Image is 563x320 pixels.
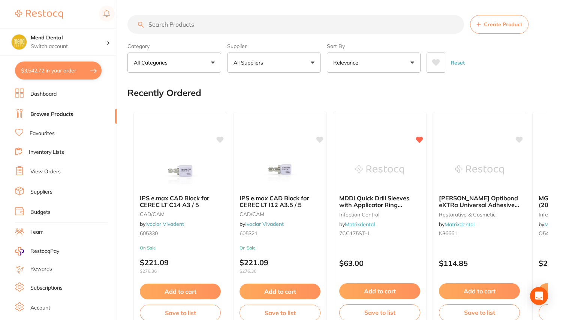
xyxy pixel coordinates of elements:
[30,304,50,312] a: Account
[240,211,320,217] small: CAD/CAM
[339,230,420,236] small: 7CC175ST-1
[127,15,464,34] input: Search Products
[530,287,548,305] div: Open Intercom Messenger
[15,62,102,80] button: $3,542.72 in your order
[30,209,51,216] a: Budgets
[439,259,520,267] p: $114.85
[127,53,221,73] button: All Categories
[156,151,205,189] img: IPS e.max CAD Block for CEREC LT C14 A3 / 5
[127,88,201,98] h2: Recently Ordered
[240,221,284,227] span: by
[439,195,520,209] b: Kerr Optibond eXTRa Universal Adhesive Refill Bottle 5ml
[15,6,63,23] a: Restocq Logo
[15,247,59,255] a: RestocqPay
[240,258,320,274] p: $221.09
[234,59,266,66] p: All Suppliers
[240,245,320,251] small: On Sale
[29,149,64,156] a: Inventory Lists
[240,284,320,299] button: Add to cart
[127,43,221,50] label: Category
[140,258,221,274] p: $221.09
[240,269,320,274] span: $276.36
[455,151,504,189] img: Kerr Optibond eXTRa Universal Adhesive Refill Bottle 5ml
[30,228,43,236] a: Team
[30,265,52,273] a: Rewards
[140,221,184,227] span: by
[439,230,520,236] small: K36661
[140,211,221,217] small: CAD/CAM
[484,21,522,27] span: Create Product
[30,284,63,292] a: Subscriptions
[31,34,106,42] h4: Mend Dental
[256,151,304,189] img: IPS e.max CAD Block for CEREC LT I12 A3.5 / 5
[12,35,27,50] img: Mend Dental
[345,221,375,228] a: Matrixdental
[140,284,221,299] button: Add to cart
[439,212,520,218] small: restorative & cosmetic
[31,43,106,50] p: Switch account
[227,53,321,73] button: All Suppliers
[327,43,421,50] label: Sort By
[448,53,467,73] button: Reset
[339,221,375,228] span: by
[339,195,420,209] b: MDDI Quick Drill Sleeves with Applicator Ring 150x9.5cm (24x1)
[30,90,57,98] a: Dashboard
[439,221,475,228] span: by
[227,43,321,50] label: Supplier
[134,59,171,66] p: All Categories
[140,230,221,236] small: 605330
[30,168,61,176] a: View Orders
[240,195,320,209] b: IPS e.max CAD Block for CEREC LT I12 A3.5 / 5
[339,283,420,299] button: Add to cart
[140,245,221,251] small: On Sale
[327,53,421,73] button: Relevance
[30,188,52,196] a: Suppliers
[470,15,529,34] button: Create Product
[339,259,420,267] p: $63.00
[30,111,73,118] a: Browse Products
[439,283,520,299] button: Add to cart
[145,221,184,227] a: Ivoclar Vivadent
[333,59,361,66] p: Relevance
[140,195,221,209] b: IPS e.max CAD Block for CEREC LT C14 A3 / 5
[245,221,284,227] a: Ivoclar Vivadent
[355,151,404,189] img: MDDI Quick Drill Sleeves with Applicator Ring 150x9.5cm (24x1)
[15,10,63,19] img: Restocq Logo
[30,248,59,255] span: RestocqPay
[240,230,320,236] small: 605321
[140,269,221,274] span: $276.36
[30,130,55,137] a: Favourites
[445,221,475,228] a: Matrixdental
[339,212,420,218] small: infection control
[15,247,24,255] img: RestocqPay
